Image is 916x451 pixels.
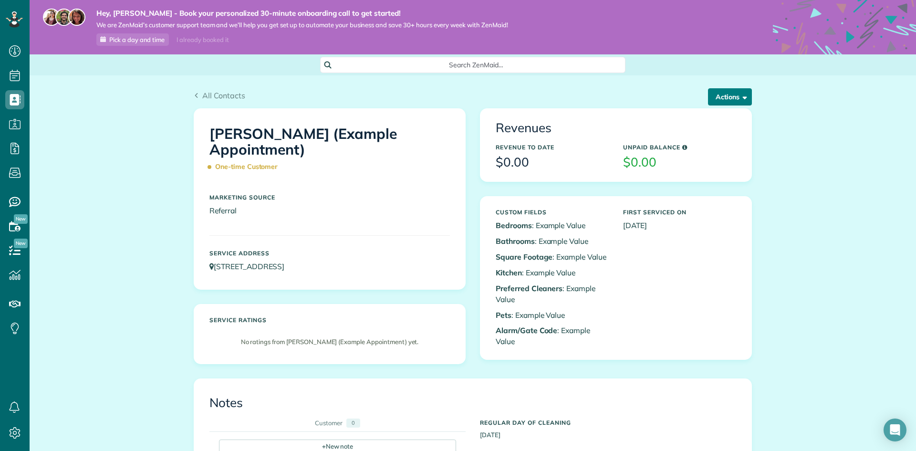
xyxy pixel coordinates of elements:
[171,34,234,46] div: I already booked it
[209,126,450,175] h1: [PERSON_NAME] (Example Appointment)
[473,415,743,440] div: [DATE]
[209,250,450,256] h5: Service Address
[480,420,736,426] h5: Regular day of cleaning
[209,205,450,216] p: Referral
[96,9,508,18] strong: Hey, [PERSON_NAME] - Book your personalized 30-minute onboarding call to get started!
[109,36,165,43] span: Pick a day and time
[623,156,736,169] h3: $0.00
[194,90,245,101] a: All Contacts
[315,419,343,428] div: Customer
[496,252,609,262] p: : Example Value
[496,144,609,150] h5: Revenue to Date
[496,283,609,305] p: : Example Value
[496,325,557,335] b: Alarm/Gate Code
[346,419,360,428] div: 0
[496,283,562,293] b: Preferred Cleaners
[708,88,752,105] button: Actions
[623,220,736,231] p: [DATE]
[209,396,736,410] h3: Notes
[202,91,245,100] span: All Contacts
[884,419,906,441] div: Open Intercom Messenger
[209,262,293,271] a: [STREET_ADDRESS]
[209,317,450,323] h5: Service ratings
[496,220,532,230] b: Bedrooms
[96,33,169,46] a: Pick a day and time
[496,325,609,347] p: : Example Value
[209,194,450,200] h5: Marketing Source
[623,209,736,215] h5: First Serviced On
[209,158,282,175] span: One-time Customer
[496,209,609,215] h5: Custom Fields
[322,442,326,451] span: +
[496,121,736,135] h3: Revenues
[496,267,609,278] p: : Example Value
[496,310,511,320] b: Pets
[496,156,609,169] h3: $0.00
[496,236,535,246] b: Bathrooms
[496,236,609,247] p: : Example Value
[214,337,445,346] p: No ratings from [PERSON_NAME] (Example Appointment) yet.
[496,268,522,277] b: Kitchen
[496,252,552,262] b: Square Footage
[496,310,609,321] p: : Example Value
[496,220,609,231] p: : Example Value
[623,144,736,150] h5: Unpaid Balance
[55,9,73,26] img: jorge-587dff0eeaa6aab1f244e6dc62b8924c3b6ad411094392a53c71c6c4a576187d.jpg
[14,214,28,224] span: New
[43,9,60,26] img: maria-72a9807cf96188c08ef61303f053569d2e2a8a1cde33d635c8a3ac13582a053d.jpg
[96,21,508,29] span: We are ZenMaid’s customer support team and we’ll help you get set up to automate your business an...
[14,239,28,248] span: New
[68,9,85,26] img: michelle-19f622bdf1676172e81f8f8fba1fb50e276960ebfe0243fe18214015130c80e4.jpg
